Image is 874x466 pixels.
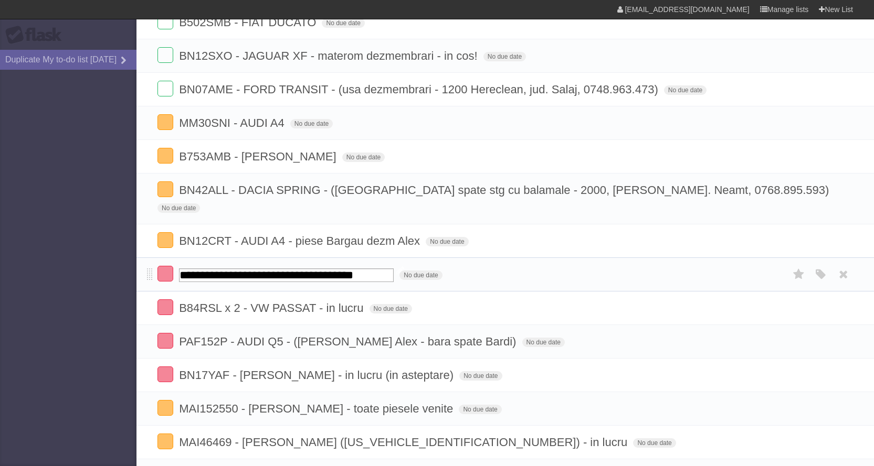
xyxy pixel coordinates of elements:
[157,203,200,213] span: No due date
[179,16,319,29] span: B502SMB - FIAT DUCATO
[179,369,456,382] span: BN17YAF - [PERSON_NAME] - in lucru (in asteptare)
[633,438,676,448] span: No due date
[459,371,502,381] span: No due date
[157,148,173,164] label: Done
[664,85,707,95] span: No due date
[157,181,173,197] label: Done
[399,270,442,280] span: No due date
[157,81,173,96] label: Done
[157,366,173,382] label: Done
[789,266,809,283] label: Star task
[179,402,456,415] span: MAI152550 - [PERSON_NAME] - toate piesele venite
[322,18,364,28] span: No due date
[157,266,173,281] label: Done
[179,116,287,129] span: MM30SNI - AUDI A4
[157,47,173,63] label: Done
[179,83,661,96] span: BN07AME - FORD TRANSIT - (usa dezmembrari - 1200 Hereclean, jud. Salaj, 0748.963.473)
[179,301,366,315] span: B84RSL x 2 - VW PASSAT - in lucru
[157,232,173,248] label: Done
[370,304,412,313] span: No due date
[157,333,173,349] label: Done
[179,234,423,247] span: BN12CRT - AUDI A4 - piese Bargau dezm Alex
[483,52,526,61] span: No due date
[290,119,333,128] span: No due date
[179,150,339,163] span: B753AMB - [PERSON_NAME]
[426,237,468,246] span: No due date
[157,14,173,29] label: Done
[179,49,480,62] span: BN12SXO - JAGUAR XF - materom dezmembrari - in cos!
[342,153,385,162] span: No due date
[157,114,173,130] label: Done
[157,400,173,416] label: Done
[522,338,565,347] span: No due date
[459,405,501,414] span: No due date
[157,434,173,449] label: Done
[179,436,630,449] span: MAI46469 - [PERSON_NAME] ([US_VEHICLE_IDENTIFICATION_NUMBER]) - in lucru
[5,26,68,45] div: Flask
[179,183,831,197] span: BN42ALL - DACIA SPRING - ([GEOGRAPHIC_DATA] spate stg cu balamale - 2000, [PERSON_NAME]. Neamt, 0...
[179,335,519,348] span: PAF152P - AUDI Q5 - ([PERSON_NAME] Alex - bara spate Bardi)
[157,299,173,315] label: Done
